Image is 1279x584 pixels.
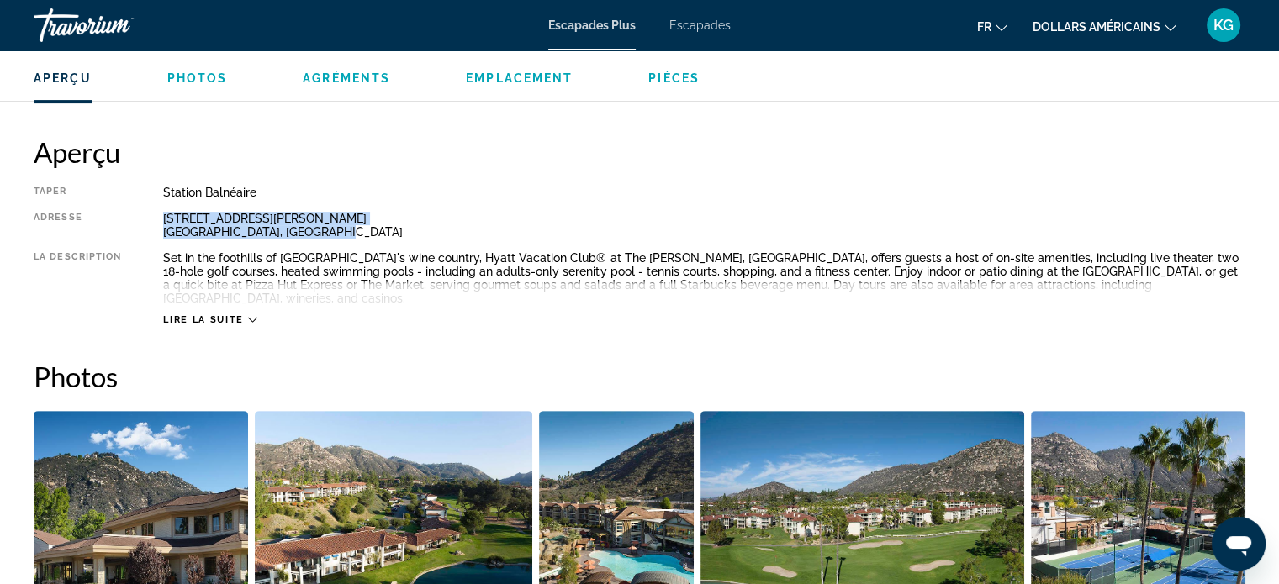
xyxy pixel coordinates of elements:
div: Adresse [34,212,121,239]
button: Menu utilisateur [1202,8,1245,43]
font: dollars américains [1033,20,1160,34]
div: [STREET_ADDRESS][PERSON_NAME] [GEOGRAPHIC_DATA], [GEOGRAPHIC_DATA] [163,212,1245,239]
button: Emplacement [466,71,573,86]
h2: Photos [34,360,1245,393]
a: Escapades Plus [548,18,636,32]
h2: Aperçu [34,135,1245,169]
span: Agréments [303,71,390,85]
span: Pièces [648,71,700,85]
font: fr [977,20,991,34]
a: Travorium [34,3,202,47]
button: Changer de langue [977,14,1007,39]
div: La description [34,251,121,305]
span: Lire la suite [163,314,243,325]
button: Lire la suite [163,313,256,326]
button: Changer de devise [1033,14,1176,39]
span: Aperçu [34,71,92,85]
button: Pièces [648,71,700,86]
a: Escapades [669,18,731,32]
iframe: Bouton de lancement de la fenêtre de messagerie [1212,517,1266,571]
span: Photos [167,71,228,85]
button: Aperçu [34,71,92,86]
div: Taper [34,186,121,199]
span: Emplacement [466,71,573,85]
div: Set in the foothills of [GEOGRAPHIC_DATA]'s wine country, Hyatt Vacation Club® at The [PERSON_NAM... [163,251,1245,305]
button: Agréments [303,71,390,86]
button: Photos [167,71,228,86]
div: Station balnéaire [163,186,1245,199]
font: KG [1213,16,1234,34]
